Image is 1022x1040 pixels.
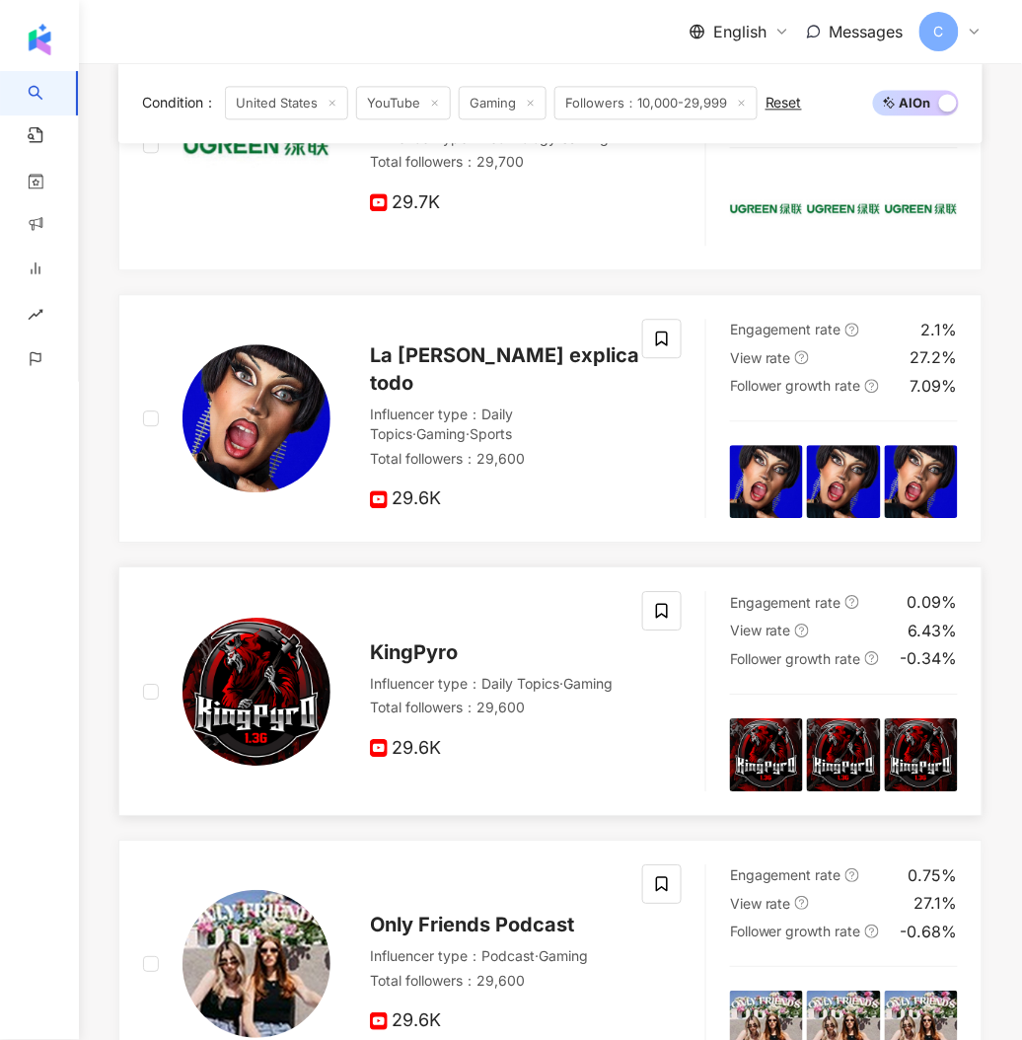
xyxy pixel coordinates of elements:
[554,87,758,120] span: Followers：10,000-29,999
[921,319,958,340] div: 2.1%
[459,87,547,120] span: Gaming
[807,445,880,518] img: post-image
[370,913,574,936] span: Only Friends Podcast
[885,172,958,245] img: post-image
[885,445,958,518] img: post-image
[730,172,803,245] img: post-image
[730,377,861,394] span: Follower growth rate
[370,698,619,717] div: Total followers ： 29,600
[370,674,619,694] div: Influencer type ：
[118,21,983,270] a: KOL AvatarUGREEN绿联Influencer type：Technology·GamingTotal followers：29,70029.7KEngagement rateques...
[370,946,619,966] div: Influencer type ：
[901,647,958,669] div: -0.34%
[370,738,441,759] span: 29.6K
[845,868,859,882] span: question-circle
[142,95,217,111] span: Condition ：
[470,425,512,442] span: Sports
[225,87,348,120] span: United States
[118,294,983,544] a: KOL AvatarLa [PERSON_NAME] explica todoInfluencer type：Daily Topics·Gaming·SportsTotal followers：...
[914,892,958,914] div: 27.1%
[730,650,861,667] span: Follower growth rate
[730,866,841,883] span: Engagement rate
[559,675,563,692] span: ·
[481,675,559,692] span: Daily Topics
[730,718,803,791] img: post-image
[911,346,958,368] div: 27.2%
[28,71,99,117] a: search
[730,923,861,939] span: Follower growth rate
[370,1010,441,1031] span: 29.6K
[713,21,766,42] span: English
[795,896,809,910] span: question-circle
[182,618,330,766] img: KOL Avatar
[865,379,879,393] span: question-circle
[807,718,880,791] img: post-image
[370,192,440,213] span: 29.7K
[182,344,330,492] img: KOL Avatar
[182,890,330,1038] img: KOL Avatar
[481,947,535,964] span: Podcast
[730,594,841,611] span: Engagement rate
[481,129,555,146] span: Technology
[911,375,958,397] div: 7.09%
[370,406,513,442] span: Daily Topics
[370,152,619,172] div: Total followers ： 29,700
[908,591,958,613] div: 0.09%
[901,921,958,942] div: -0.68%
[535,947,539,964] span: ·
[795,624,809,637] span: question-circle
[555,129,559,146] span: ·
[370,449,648,469] div: Total followers ： 29,600
[730,445,803,518] img: post-image
[559,129,609,146] span: Gaming
[370,343,639,395] span: La [PERSON_NAME] explica todo
[416,425,466,442] span: Gaming
[370,488,441,509] span: 29.6K
[28,295,43,339] span: rise
[934,21,944,42] span: C
[795,350,809,364] span: question-circle
[909,620,958,641] div: 6.43%
[909,864,958,886] div: 0.75%
[356,87,451,120] span: YouTube
[563,675,613,692] span: Gaming
[845,323,859,336] span: question-circle
[182,71,330,219] img: KOL Avatar
[412,425,416,442] span: ·
[830,22,904,41] span: Messages
[370,640,458,664] span: KingPyro
[24,24,55,55] img: logo icon
[466,425,470,442] span: ·
[865,651,879,665] span: question-circle
[885,718,958,791] img: post-image
[807,172,880,245] img: post-image
[539,947,588,964] span: Gaming
[730,349,791,366] span: View rate
[370,971,619,991] div: Total followers ： 29,600
[118,566,983,816] a: KOL AvatarKingPyroInfluencer type：Daily Topics·GamingTotal followers：29,60029.6KEngagement ratequ...
[730,622,791,638] span: View rate
[865,925,879,938] span: question-circle
[370,405,648,443] div: Influencer type ：
[766,96,802,111] div: Reset
[845,595,859,609] span: question-circle
[730,321,841,337] span: Engagement rate
[730,895,791,912] span: View rate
